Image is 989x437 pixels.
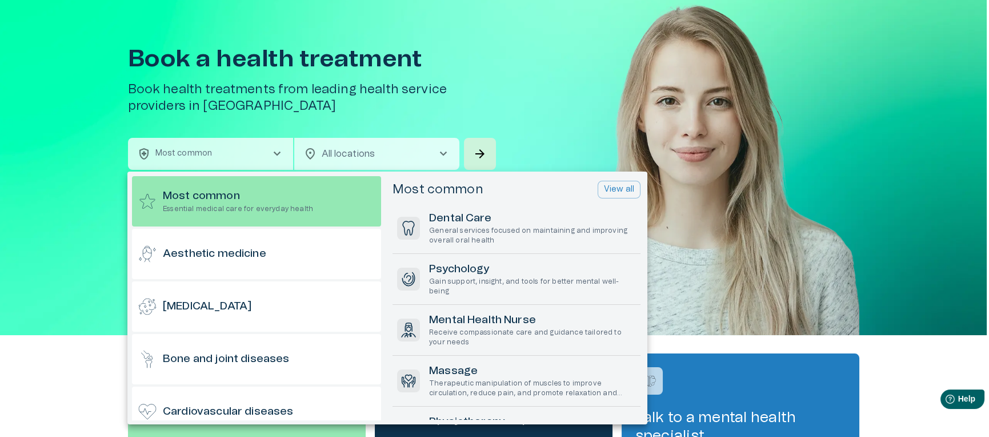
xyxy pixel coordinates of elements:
p: General services focused on maintaining and improving overall oral health [429,226,636,245]
h5: Most common [393,181,483,198]
h6: Cardiovascular diseases [163,404,293,420]
p: Receive compassionate care and guidance tailored to your needs [429,328,636,347]
p: View all [604,184,634,196]
h6: Massage [429,364,636,379]
h6: Physiotherapy [429,415,636,430]
p: Essential medical care for everyday health [163,204,313,214]
h6: Dental Care [429,211,636,227]
h6: Bone and joint diseases [163,352,289,367]
iframe: Help widget launcher [900,385,989,417]
p: Therapeutic manipulation of muscles to improve circulation, reduce pain, and promote relaxation a... [429,379,636,398]
h6: [MEDICAL_DATA] [163,299,251,315]
button: View all [598,181,640,198]
h6: Most common [163,189,313,204]
h6: Aesthetic medicine [163,247,266,262]
h6: Psychology [429,262,636,277]
h6: Mental Health Nurse [429,313,636,328]
p: Gain support, insight, and tools for better mental well-being [429,277,636,296]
